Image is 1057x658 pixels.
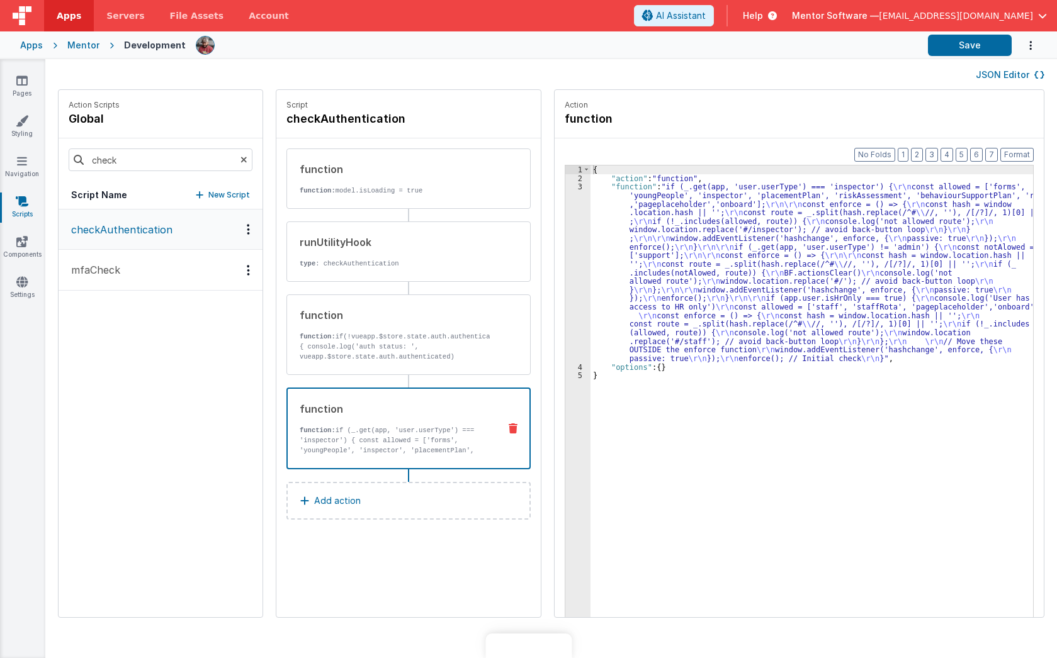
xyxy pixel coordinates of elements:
[565,182,591,362] div: 3
[792,9,1047,22] button: Mentor Software — [EMAIL_ADDRESS][DOMAIN_NAME]
[970,148,983,162] button: 6
[300,401,489,416] div: function
[67,39,99,52] div: Mentor
[239,265,257,276] div: Options
[300,259,490,269] p: : checkAuthentication
[565,174,591,183] div: 2
[898,148,908,162] button: 1
[300,333,336,340] strong: function:
[656,9,706,22] span: AI Assistant
[1000,148,1034,162] button: Format
[565,165,591,174] div: 1
[743,9,763,22] span: Help
[69,148,252,171] input: Search scripts
[565,100,1034,110] p: Action
[64,262,120,277] p: mfaCheck
[300,427,336,434] strong: function:
[314,493,361,508] p: Add action
[300,187,336,194] strong: function:
[208,189,250,201] p: New Script
[20,39,43,52] div: Apps
[196,189,250,201] button: New Script
[300,425,489,476] p: if (_.get(app, 'user.userType') === 'inspector') { const allowed = ['forms', 'youngPeople', 'insp...
[565,371,591,380] div: 5
[170,9,224,22] span: File Assets
[196,36,214,54] img: eba322066dbaa00baf42793ca2fab581
[300,308,490,323] div: function
[565,363,591,372] div: 4
[985,148,998,162] button: 7
[976,69,1044,81] button: JSON Editor
[69,100,120,110] p: Action Scripts
[300,235,490,250] div: runUtilityHook
[286,100,531,110] p: Script
[59,250,263,291] button: mfaCheck
[286,110,475,128] h4: checkAuthentication
[792,9,879,22] span: Mentor Software —
[928,35,1012,56] button: Save
[911,148,923,162] button: 2
[879,9,1033,22] span: [EMAIL_ADDRESS][DOMAIN_NAME]
[854,148,895,162] button: No Folds
[956,148,968,162] button: 5
[634,5,714,26] button: AI Assistant
[300,162,490,177] div: function
[59,209,263,250] button: checkAuthentication
[64,222,172,237] p: checkAuthentication
[941,148,953,162] button: 4
[300,186,490,196] p: model.isLoading = true
[925,148,938,162] button: 3
[286,482,531,520] button: Add action
[69,110,120,128] h4: global
[57,9,81,22] span: Apps
[239,224,257,235] div: Options
[1012,33,1037,59] button: Options
[300,332,490,382] p: if(!vueapp.$store.state.auth.authenticated){ console.log('auth status: ', vueapp.$store.state.aut...
[124,39,186,52] div: Development
[565,110,754,128] h4: function
[300,260,315,267] strong: type
[71,189,127,201] h5: Script Name
[106,9,144,22] span: Servers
